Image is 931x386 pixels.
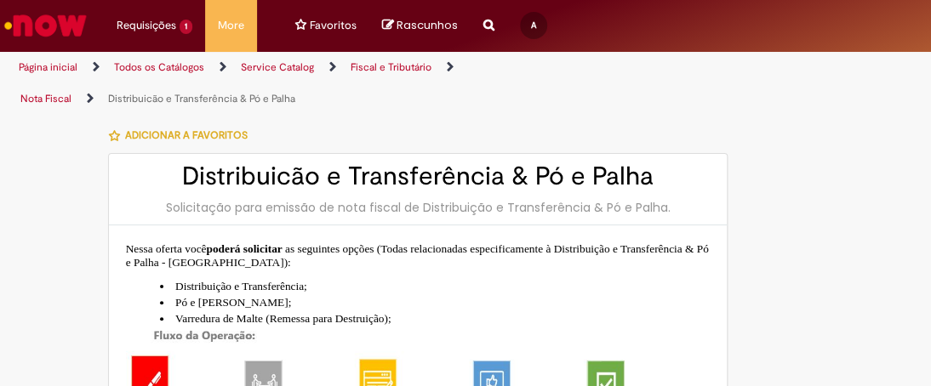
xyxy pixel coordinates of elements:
span: 1 [180,20,192,34]
a: Service Catalog [241,60,314,74]
a: Distribuicão e Transferência & Pó e Palha [108,92,295,105]
a: Página inicial [19,60,77,74]
h2: Distribuicão e Transferência & Pó e Palha [126,162,711,190]
ul: Trilhas de página [13,52,530,115]
img: ServiceNow [2,9,89,43]
li: Varredura de Malte (Remessa para Destruição); [160,310,711,326]
span: poderá solicitar [206,242,282,255]
li: Pó e [PERSON_NAME]; [160,294,711,310]
span: A [531,20,536,31]
div: Solicitação para emissão de nota fiscal de Distribuição e Transferência & Pó e Palha. [126,199,711,216]
a: Todos os Catálogos [114,60,204,74]
button: Adicionar a Favoritos [108,117,257,153]
a: Nota Fiscal [20,92,71,105]
span: as seguintes opções (Todas relacionadas especificamente à Distribuição e Transferência & Pó e Pal... [126,242,709,269]
a: Fiscal e Tributário [351,60,431,74]
span: Nessa oferta você [126,242,207,255]
span: Adicionar a Favoritos [125,128,248,142]
span: Favoritos [310,17,357,34]
a: No momento, sua lista de rascunhos tem 0 Itens [382,17,458,33]
span: Rascunhos [397,17,458,33]
span: Requisições [117,17,176,34]
span: More [218,17,244,34]
li: Distribuição e Transferência; [160,278,711,294]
